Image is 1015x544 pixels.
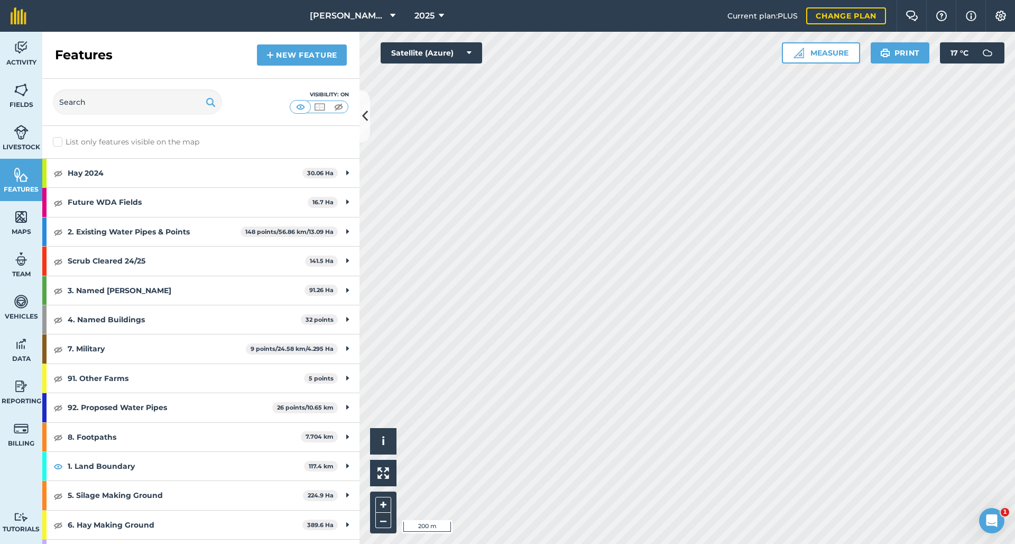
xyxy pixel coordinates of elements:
img: svg+xml;base64,PHN2ZyB4bWxucz0iaHR0cDovL3d3dy53My5vcmcvMjAwMC9zdmciIHdpZHRoPSIxOCIgaGVpZ2h0PSIyNC... [53,255,63,268]
strong: 3. Named [PERSON_NAME] [68,276,304,305]
img: fieldmargin Logo [11,7,26,24]
img: svg+xml;base64,PHN2ZyB4bWxucz0iaHR0cDovL3d3dy53My5vcmcvMjAwMC9zdmciIHdpZHRoPSIxOCIgaGVpZ2h0PSIyNC... [53,196,63,209]
strong: 92. Proposed Water Pipes [68,393,272,422]
img: svg+xml;base64,PHN2ZyB4bWxucz0iaHR0cDovL3d3dy53My5vcmcvMjAwMC9zdmciIHdpZHRoPSI1NiIgaGVpZ2h0PSI2MC... [14,167,29,183]
button: Satellite (Azure) [381,42,482,64]
div: Hay 202430.06 Ha [42,159,359,187]
div: 4. Named Buildings32 points [42,305,359,334]
div: 6. Hay Making Ground389.6 Ha [42,511,359,539]
img: svg+xml;base64,PHN2ZyB4bWxucz0iaHR0cDovL3d3dy53My5vcmcvMjAwMC9zdmciIHdpZHRoPSIxOCIgaGVpZ2h0PSIyNC... [53,489,63,502]
img: svg+xml;base64,PHN2ZyB4bWxucz0iaHR0cDovL3d3dy53My5vcmcvMjAwMC9zdmciIHdpZHRoPSI1MCIgaGVpZ2h0PSI0MC... [313,102,326,112]
img: svg+xml;base64,PD94bWwgdmVyc2lvbj0iMS4wIiBlbmNvZGluZz0idXRmLTgiPz4KPCEtLSBHZW5lcmF0b3I6IEFkb2JlIE... [14,251,29,267]
img: svg+xml;base64,PD94bWwgdmVyc2lvbj0iMS4wIiBlbmNvZGluZz0idXRmLTgiPz4KPCEtLSBHZW5lcmF0b3I6IEFkb2JlIE... [14,512,29,522]
img: svg+xml;base64,PHN2ZyB4bWxucz0iaHR0cDovL3d3dy53My5vcmcvMjAwMC9zdmciIHdpZHRoPSIxOSIgaGVpZ2h0PSIyNC... [880,47,890,59]
strong: 117.4 km [309,463,334,470]
img: svg+xml;base64,PHN2ZyB4bWxucz0iaHR0cDovL3d3dy53My5vcmcvMjAwMC9zdmciIHdpZHRoPSIxOCIgaGVpZ2h0PSIyNC... [53,167,63,179]
img: svg+xml;base64,PHN2ZyB4bWxucz0iaHR0cDovL3d3dy53My5vcmcvMjAwMC9zdmciIHdpZHRoPSI1NiIgaGVpZ2h0PSI2MC... [14,209,29,225]
img: svg+xml;base64,PHN2ZyB4bWxucz0iaHR0cDovL3d3dy53My5vcmcvMjAwMC9zdmciIHdpZHRoPSIxOCIgaGVpZ2h0PSIyNC... [53,313,63,326]
div: Future WDA Fields16.7 Ha [42,188,359,216]
strong: 5. Silage Making Ground [68,481,303,510]
button: – [375,513,391,528]
img: svg+xml;base64,PD94bWwgdmVyc2lvbj0iMS4wIiBlbmNvZGluZz0idXRmLTgiPz4KPCEtLSBHZW5lcmF0b3I6IEFkb2JlIE... [14,294,29,310]
strong: 4. Named Buildings [68,305,301,334]
strong: 7. Military [68,334,246,363]
a: Change plan [806,7,886,24]
iframe: Intercom live chat [979,508,1004,533]
img: svg+xml;base64,PD94bWwgdmVyc2lvbj0iMS4wIiBlbmNvZGluZz0idXRmLTgiPz4KPCEtLSBHZW5lcmF0b3I6IEFkb2JlIE... [14,124,29,140]
img: svg+xml;base64,PHN2ZyB4bWxucz0iaHR0cDovL3d3dy53My5vcmcvMjAwMC9zdmciIHdpZHRoPSIxOCIgaGVpZ2h0PSIyNC... [53,225,63,238]
strong: 148 points / 56.86 km / 13.09 Ha [245,228,334,235]
img: svg+xml;base64,PHN2ZyB4bWxucz0iaHR0cDovL3d3dy53My5vcmcvMjAwMC9zdmciIHdpZHRoPSIxOCIgaGVpZ2h0PSIyNC... [53,460,63,473]
img: svg+xml;base64,PHN2ZyB4bWxucz0iaHR0cDovL3d3dy53My5vcmcvMjAwMC9zdmciIHdpZHRoPSI1MCIgaGVpZ2h0PSI0MC... [332,102,345,112]
button: i [370,428,396,455]
img: svg+xml;base64,PD94bWwgdmVyc2lvbj0iMS4wIiBlbmNvZGluZz0idXRmLTgiPz4KPCEtLSBHZW5lcmF0b3I6IEFkb2JlIE... [14,378,29,394]
strong: 91.26 Ha [309,286,334,294]
img: svg+xml;base64,PD94bWwgdmVyc2lvbj0iMS4wIiBlbmNvZGluZz0idXRmLTgiPz4KPCEtLSBHZW5lcmF0b3I6IEFkb2JlIE... [14,336,29,352]
img: svg+xml;base64,PD94bWwgdmVyc2lvbj0iMS4wIiBlbmNvZGluZz0idXRmLTgiPz4KPCEtLSBHZW5lcmF0b3I6IEFkb2JlIE... [14,40,29,56]
img: Four arrows, one pointing top left, one top right, one bottom right and the last bottom left [377,467,389,479]
strong: Scrub Cleared 24/25 [68,247,305,275]
strong: 5 points [309,375,334,382]
span: 2025 [414,10,435,22]
span: 17 ° C [951,42,968,64]
span: i [382,434,385,448]
img: Two speech bubbles overlapping with the left bubble in the forefront [906,11,918,21]
strong: 32 points [306,316,334,323]
img: Ruler icon [793,48,804,58]
strong: 389.6 Ha [307,521,334,529]
strong: 30.06 Ha [307,169,334,177]
button: Measure [782,42,860,64]
button: + [375,497,391,513]
img: svg+xml;base64,PHN2ZyB4bWxucz0iaHR0cDovL3d3dy53My5vcmcvMjAwMC9zdmciIHdpZHRoPSIxOCIgaGVpZ2h0PSIyNC... [53,372,63,385]
input: Search [53,89,222,115]
button: 17 °C [940,42,1004,64]
img: A question mark icon [935,11,948,21]
img: svg+xml;base64,PHN2ZyB4bWxucz0iaHR0cDovL3d3dy53My5vcmcvMjAwMC9zdmciIHdpZHRoPSIxNCIgaGVpZ2h0PSIyNC... [266,49,274,61]
strong: 1. Land Boundary [68,452,304,480]
strong: 2. Existing Water Pipes & Points [68,217,241,246]
strong: Hay 2024 [68,159,302,187]
img: svg+xml;base64,PHN2ZyB4bWxucz0iaHR0cDovL3d3dy53My5vcmcvMjAwMC9zdmciIHdpZHRoPSI1NiIgaGVpZ2h0PSI2MC... [14,82,29,98]
img: A cog icon [994,11,1007,21]
button: Print [871,42,930,64]
div: 3. Named [PERSON_NAME]91.26 Ha [42,276,359,305]
div: Scrub Cleared 24/25141.5 Ha [42,247,359,275]
img: svg+xml;base64,PD94bWwgdmVyc2lvbj0iMS4wIiBlbmNvZGluZz0idXRmLTgiPz4KPCEtLSBHZW5lcmF0b3I6IEFkb2JlIE... [977,42,998,64]
strong: 9 points / 24.58 km / 4.295 Ha [251,345,334,352]
div: 91. Other Farms5 points [42,364,359,393]
strong: 7.704 km [306,433,334,440]
img: svg+xml;base64,PHN2ZyB4bWxucz0iaHR0cDovL3d3dy53My5vcmcvMjAwMC9zdmciIHdpZHRoPSIxOSIgaGVpZ2h0PSIyNC... [206,96,216,108]
img: svg+xml;base64,PHN2ZyB4bWxucz0iaHR0cDovL3d3dy53My5vcmcvMjAwMC9zdmciIHdpZHRoPSIxOCIgaGVpZ2h0PSIyNC... [53,343,63,356]
strong: Future WDA Fields [68,188,308,216]
strong: 26 points / 10.65 km [277,404,334,411]
img: svg+xml;base64,PHN2ZyB4bWxucz0iaHR0cDovL3d3dy53My5vcmcvMjAwMC9zdmciIHdpZHRoPSI1MCIgaGVpZ2h0PSI0MC... [294,102,307,112]
span: 1 [1001,508,1009,516]
label: List only features visible on the map [53,137,199,148]
div: 1. Land Boundary117.4 km [42,452,359,480]
strong: 6. Hay Making Ground [68,511,302,539]
strong: 8. Footpaths [68,423,301,451]
img: svg+xml;base64,PHN2ZyB4bWxucz0iaHR0cDovL3d3dy53My5vcmcvMjAwMC9zdmciIHdpZHRoPSIxOCIgaGVpZ2h0PSIyNC... [53,431,63,443]
img: svg+xml;base64,PHN2ZyB4bWxucz0iaHR0cDovL3d3dy53My5vcmcvMjAwMC9zdmciIHdpZHRoPSIxOCIgaGVpZ2h0PSIyNC... [53,401,63,414]
div: 7. Military9 points/24.58 km/4.295 Ha [42,334,359,363]
img: svg+xml;base64,PHN2ZyB4bWxucz0iaHR0cDovL3d3dy53My5vcmcvMjAwMC9zdmciIHdpZHRoPSIxOCIgaGVpZ2h0PSIyNC... [53,284,63,297]
div: Visibility: On [290,90,349,99]
div: 2. Existing Water Pipes & Points148 points/56.86 km/13.09 Ha [42,217,359,246]
img: svg+xml;base64,PHN2ZyB4bWxucz0iaHR0cDovL3d3dy53My5vcmcvMjAwMC9zdmciIHdpZHRoPSIxOCIgaGVpZ2h0PSIyNC... [53,519,63,531]
strong: 91. Other Farms [68,364,304,393]
strong: 141.5 Ha [310,257,334,265]
strong: 16.7 Ha [312,198,334,206]
div: 92. Proposed Water Pipes26 points/10.65 km [42,393,359,422]
div: 8. Footpaths7.704 km [42,423,359,451]
a: New feature [257,44,347,66]
span: [PERSON_NAME] Cross [310,10,386,22]
div: 5. Silage Making Ground224.9 Ha [42,481,359,510]
strong: 224.9 Ha [308,492,334,499]
span: Current plan : PLUS [727,10,798,22]
img: svg+xml;base64,PD94bWwgdmVyc2lvbj0iMS4wIiBlbmNvZGluZz0idXRmLTgiPz4KPCEtLSBHZW5lcmF0b3I6IEFkb2JlIE... [14,421,29,437]
img: svg+xml;base64,PHN2ZyB4bWxucz0iaHR0cDovL3d3dy53My5vcmcvMjAwMC9zdmciIHdpZHRoPSIxNyIgaGVpZ2h0PSIxNy... [966,10,976,22]
h2: Features [55,47,113,64]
